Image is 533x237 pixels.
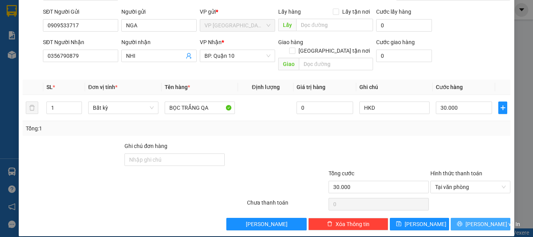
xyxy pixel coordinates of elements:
[121,7,197,16] div: Người gửi
[390,218,449,230] button: save[PERSON_NAME]
[451,218,510,230] button: printer[PERSON_NAME] và In
[46,84,53,90] span: SL
[252,84,279,90] span: Định lượng
[165,102,235,114] input: VD: Bàn, Ghế
[376,19,432,32] input: Cước lấy hàng
[465,220,520,228] span: [PERSON_NAME] và In
[308,218,388,230] button: deleteXóa Thông tin
[165,84,190,90] span: Tên hàng
[93,102,154,114] span: Bất kỳ
[295,46,373,55] span: [GEOGRAPHIC_DATA] tận nơi
[43,7,118,16] div: SĐT Người Gửi
[246,198,328,212] div: Chưa thanh toán
[297,102,353,114] input: 0
[329,170,354,176] span: Tổng cước
[457,221,462,227] span: printer
[43,38,118,46] div: SĐT Người Nhận
[246,220,288,228] span: [PERSON_NAME]
[204,50,270,62] span: BP. Quận 10
[359,102,430,114] input: Ghi Chú
[299,58,373,70] input: Dọc đường
[396,221,402,227] span: save
[26,124,206,133] div: Tổng: 1
[435,181,506,193] span: Tại văn phòng
[121,38,197,46] div: Người nhận
[88,84,117,90] span: Đơn vị tính
[186,53,192,59] span: user-add
[336,220,370,228] span: Xóa Thông tin
[339,7,373,16] span: Lấy tận nơi
[200,7,275,16] div: VP gửi
[204,20,270,31] span: VP Tây Ninh
[278,9,301,15] span: Lấy hàng
[26,102,38,114] button: delete
[124,153,225,166] input: Ghi chú đơn hàng
[376,50,432,62] input: Cước giao hàng
[200,39,222,45] span: VP Nhận
[297,84,325,90] span: Giá trị hàng
[124,143,167,149] label: Ghi chú đơn hàng
[327,221,332,227] span: delete
[499,105,507,111] span: plus
[278,19,296,31] span: Lấy
[436,84,463,90] span: Cước hàng
[278,39,303,45] span: Giao hàng
[226,218,306,230] button: [PERSON_NAME]
[376,9,411,15] label: Cước lấy hàng
[278,58,299,70] span: Giao
[430,170,482,176] label: Hình thức thanh toán
[405,220,446,228] span: [PERSON_NAME]
[296,19,373,31] input: Dọc đường
[376,39,415,45] label: Cước giao hàng
[498,102,507,114] button: plus
[356,80,433,95] th: Ghi chú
